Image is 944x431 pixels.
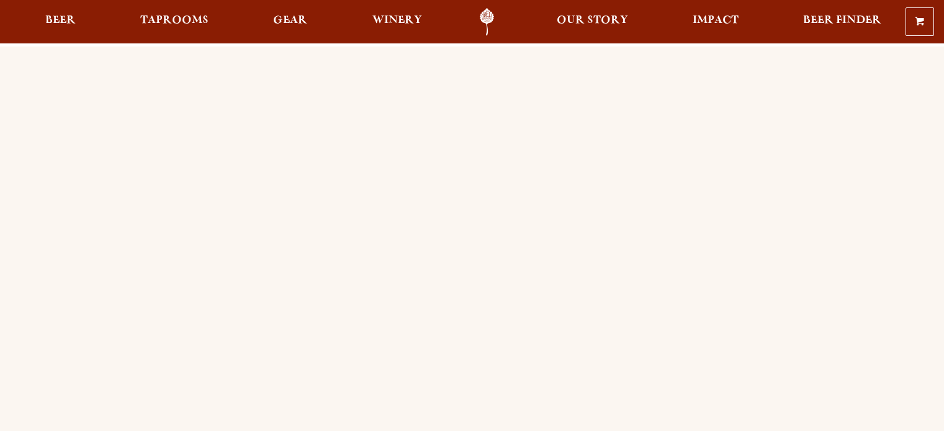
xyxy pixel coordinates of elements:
a: Beer Finder [795,8,889,36]
span: Beer Finder [803,16,881,25]
span: Taprooms [140,16,209,25]
a: Our Story [549,8,636,36]
span: Winery [372,16,422,25]
span: Our Story [557,16,628,25]
span: Beer [45,16,76,25]
a: Taprooms [132,8,217,36]
a: Beer [37,8,84,36]
a: Gear [265,8,315,36]
a: Odell Home [464,8,510,36]
span: Gear [273,16,307,25]
span: Impact [693,16,739,25]
a: Winery [364,8,430,36]
a: Impact [685,8,747,36]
